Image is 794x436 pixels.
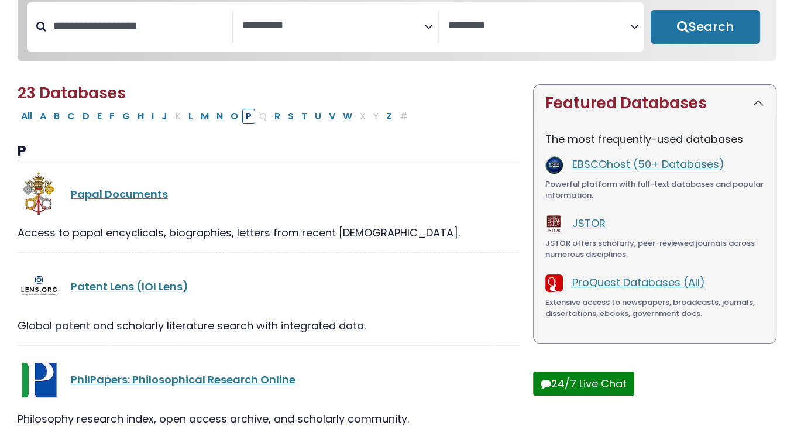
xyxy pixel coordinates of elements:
button: Filter Results T [298,109,311,124]
div: Access to papal encyclicals, biographies, letters from recent [DEMOGRAPHIC_DATA]. [18,225,519,241]
button: Filter Results S [284,109,297,124]
a: Papal Documents [71,187,168,201]
button: Filter Results L [185,109,197,124]
p: The most frequently-used databases [545,131,764,147]
button: Featured Databases [534,85,776,122]
div: Extensive access to newspapers, broadcasts, journals, dissertations, ebooks, government docs. [545,297,764,320]
button: Filter Results R [271,109,284,124]
h3: P [18,143,519,160]
div: Philosophy research index, open access archive, and scholarly community. [18,411,519,427]
button: Filter Results V [325,109,339,124]
button: Filter Results P [242,109,255,124]
button: Filter Results D [79,109,93,124]
div: Global patent and scholarly literature search with integrated data. [18,318,519,334]
textarea: Search [448,20,630,32]
a: Patent Lens (IOI Lens) [71,279,188,294]
button: Filter Results G [119,109,133,124]
span: 23 Databases [18,83,126,104]
a: ProQuest Databases (All) [572,275,705,290]
button: Filter Results J [158,109,171,124]
button: Filter Results O [227,109,242,124]
button: Filter Results F [106,109,118,124]
div: Powerful platform with full-text databases and popular information. [545,178,764,201]
textarea: Search [242,20,424,32]
input: Search database by title or keyword [46,16,232,36]
button: Filter Results N [213,109,226,124]
button: Filter Results U [311,109,325,124]
button: Filter Results A [36,109,50,124]
button: Submit for Search Results [651,10,760,44]
button: All [18,109,36,124]
button: Filter Results H [134,109,147,124]
button: Filter Results I [148,109,157,124]
button: Filter Results W [339,109,356,124]
div: Alpha-list to filter by first letter of database name [18,108,413,123]
a: EBSCOhost (50+ Databases) [572,157,724,171]
button: Filter Results B [50,109,63,124]
div: JSTOR offers scholarly, peer-reviewed journals across numerous disciplines. [545,238,764,260]
button: Filter Results Z [383,109,396,124]
button: Filter Results M [197,109,212,124]
button: 24/7 Live Chat [533,372,634,396]
a: JSTOR [572,216,606,231]
button: Filter Results C [64,109,78,124]
a: PhilPapers: Philosophical Research Online [71,372,295,387]
button: Filter Results E [94,109,105,124]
